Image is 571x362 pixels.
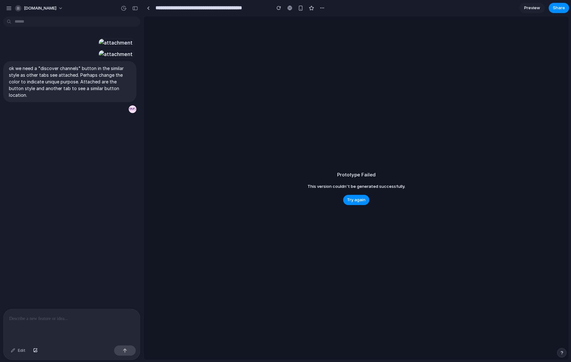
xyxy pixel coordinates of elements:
span: [DOMAIN_NAME] [24,5,56,11]
p: ok we need a "discover channels" button in the similar style as other tabs see attached. Perhaps ... [9,65,131,98]
span: Try again [347,197,365,203]
button: Try again [343,195,369,205]
h2: Prototype Failed [337,171,376,179]
a: Preview [519,3,545,13]
button: [DOMAIN_NAME] [12,3,66,13]
span: Share [553,5,565,11]
button: Share [549,3,569,13]
span: This version couldn't be generated successfully. [307,183,405,190]
span: Preview [524,5,540,11]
